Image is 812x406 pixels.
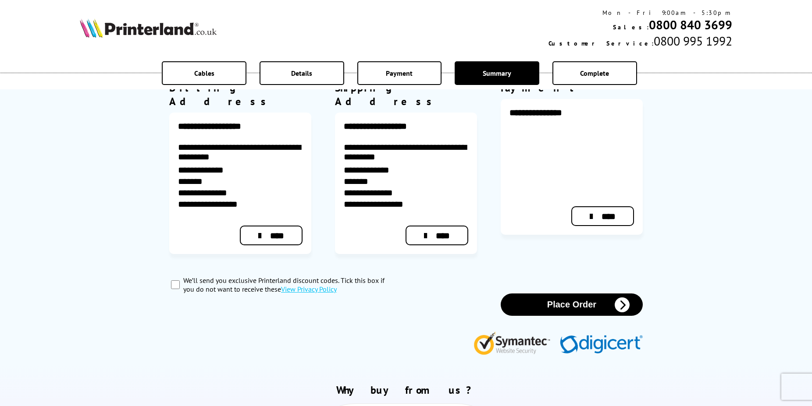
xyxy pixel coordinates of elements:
[560,335,643,355] img: Digicert
[169,81,311,108] div: Billing Address
[548,39,654,47] span: Customer Service:
[613,23,649,31] span: Sales:
[335,81,477,108] div: Shipping Address
[194,69,214,78] span: Cables
[649,17,732,33] a: 0800 840 3699
[654,33,732,49] span: 0800 995 1992
[281,285,337,293] a: modal_privacy
[80,383,733,397] h2: Why buy from us?
[474,330,556,355] img: Symantec Website Security
[386,69,413,78] span: Payment
[580,69,609,78] span: Complete
[291,69,312,78] span: Details
[483,69,511,78] span: Summary
[183,276,396,293] label: We’ll send you exclusive Printerland discount codes. Tick this box if you do not want to receive ...
[80,18,217,38] img: Printerland Logo
[501,293,643,316] button: Place Order
[548,9,732,17] div: Mon - Fri 9:00am - 5:30pm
